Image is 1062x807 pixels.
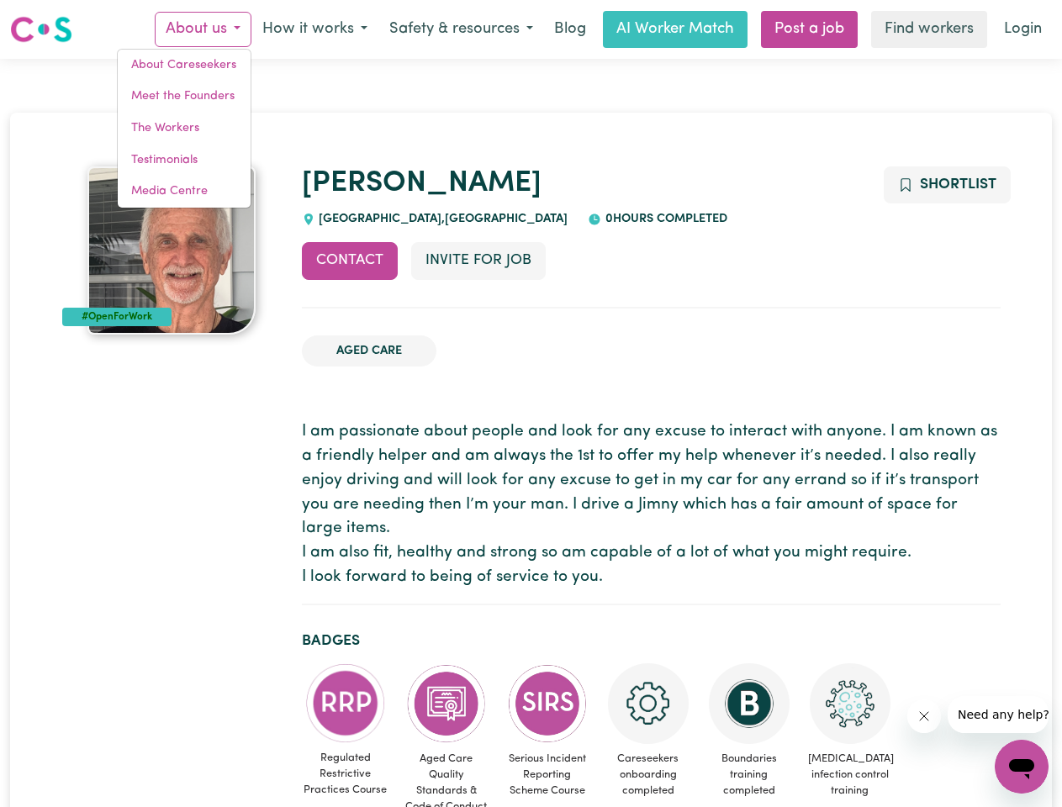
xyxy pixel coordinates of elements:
[251,12,378,47] button: How it works
[62,308,172,326] div: #OpenForWork
[302,632,1001,650] h2: Badges
[10,12,102,25] span: Need any help?
[601,213,727,225] span: 0 hours completed
[10,14,72,45] img: Careseekers logo
[871,11,987,48] a: Find workers
[507,663,588,744] img: CS Academy: Serious Incident Reporting Scheme course completed
[378,12,544,47] button: Safety & resources
[948,696,1049,733] iframe: Message from company
[995,740,1049,794] iframe: Button to launch messaging window
[315,213,568,225] span: [GEOGRAPHIC_DATA] , [GEOGRAPHIC_DATA]
[884,166,1011,203] button: Add to shortlist
[118,81,251,113] a: Meet the Founders
[406,663,487,744] img: CS Academy: Aged Care Quality Standards & Code of Conduct course completed
[810,663,890,744] img: CS Academy: COVID-19 Infection Control Training course completed
[305,663,386,743] img: CS Academy: Regulated Restrictive Practices course completed
[155,12,251,47] button: About us
[87,166,256,335] img: Kenneth
[761,11,858,48] a: Post a job
[118,50,251,82] a: About Careseekers
[907,699,941,733] iframe: Close message
[608,663,689,744] img: CS Academy: Careseekers Onboarding course completed
[302,743,389,805] span: Regulated Restrictive Practices Course
[603,11,748,48] a: AI Worker Match
[806,744,894,806] span: [MEDICAL_DATA] infection control training
[117,49,251,208] div: About us
[302,242,398,279] button: Contact
[302,169,542,198] a: [PERSON_NAME]
[709,663,790,744] img: CS Academy: Boundaries in care and support work course completed
[920,177,996,192] span: Shortlist
[62,166,282,335] a: Kenneth's profile picture'#OpenForWork
[994,11,1052,48] a: Login
[544,11,596,48] a: Blog
[118,176,251,208] a: Media Centre
[504,744,591,806] span: Serious Incident Reporting Scheme Course
[118,145,251,177] a: Testimonials
[10,10,72,49] a: Careseekers logo
[302,420,1001,590] p: I am passionate about people and look for any excuse to interact with anyone. I am known as a fri...
[302,335,436,367] li: Aged Care
[705,744,793,806] span: Boundaries training completed
[411,242,546,279] button: Invite for Job
[605,744,692,806] span: Careseekers onboarding completed
[118,113,251,145] a: The Workers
